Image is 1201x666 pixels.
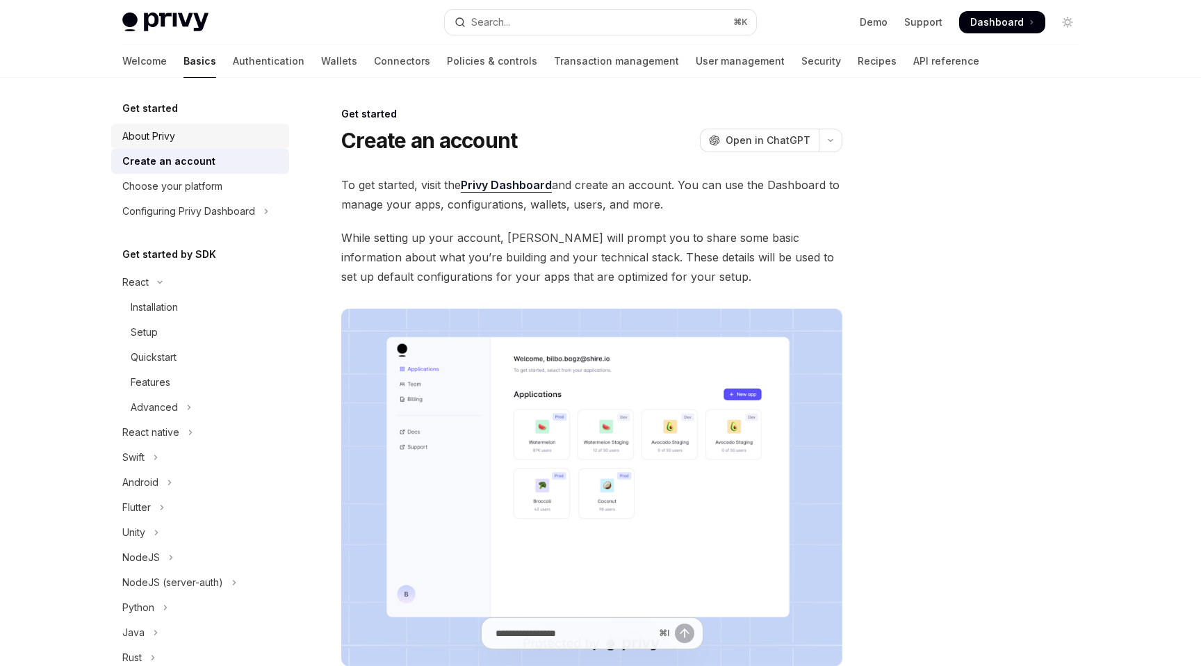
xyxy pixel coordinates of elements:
img: light logo [122,13,209,32]
a: About Privy [111,124,289,149]
div: Get started [341,107,842,121]
div: Installation [131,299,178,316]
a: Demo [860,15,888,29]
a: Recipes [858,44,897,78]
div: Flutter [122,499,151,516]
span: While setting up your account, [PERSON_NAME] will prompt you to share some basic information abou... [341,228,842,286]
button: Toggle Android section [111,470,289,495]
div: Choose your platform [122,178,222,195]
button: Toggle Swift section [111,445,289,470]
a: Choose your platform [111,174,289,199]
h5: Get started by SDK [122,246,216,263]
button: Send message [675,624,694,643]
div: Rust [122,649,142,666]
input: Ask a question... [496,618,653,649]
div: Android [122,474,158,491]
a: Create an account [111,149,289,174]
div: Swift [122,449,145,466]
span: Dashboard [970,15,1024,29]
div: Quickstart [131,349,177,366]
button: Toggle Java section [111,620,289,645]
span: Open in ChatGPT [726,133,810,147]
div: React native [122,424,179,441]
a: User management [696,44,785,78]
a: Quickstart [111,345,289,370]
a: Dashboard [959,11,1045,33]
button: Toggle React section [111,270,289,295]
div: Search... [471,14,510,31]
div: Features [131,374,170,391]
div: About Privy [122,128,175,145]
a: Installation [111,295,289,320]
a: Setup [111,320,289,345]
a: Security [801,44,841,78]
div: NodeJS (server-auth) [122,574,223,591]
a: Basics [183,44,216,78]
button: Open in ChatGPT [700,129,819,152]
div: Unity [122,524,145,541]
div: Java [122,624,145,641]
div: Python [122,599,154,616]
button: Toggle Advanced section [111,395,289,420]
div: Configuring Privy Dashboard [122,203,255,220]
a: Wallets [321,44,357,78]
div: Create an account [122,153,215,170]
span: To get started, visit the and create an account. You can use the Dashboard to manage your apps, c... [341,175,842,214]
button: Toggle Python section [111,595,289,620]
div: React [122,274,149,291]
button: Open search [445,10,756,35]
button: Toggle Configuring Privy Dashboard section [111,199,289,224]
a: Transaction management [554,44,679,78]
button: Toggle Unity section [111,520,289,545]
div: Advanced [131,399,178,416]
button: Toggle NodeJS (server-auth) section [111,570,289,595]
a: Welcome [122,44,167,78]
a: Policies & controls [447,44,537,78]
button: Toggle NodeJS section [111,545,289,570]
h5: Get started [122,100,178,117]
span: ⌘ K [733,17,748,28]
a: Authentication [233,44,304,78]
button: Toggle dark mode [1056,11,1079,33]
a: Privy Dashboard [461,178,552,193]
a: Support [904,15,942,29]
div: Setup [131,324,158,341]
a: Features [111,370,289,395]
a: Connectors [374,44,430,78]
button: Toggle React native section [111,420,289,445]
button: Toggle Flutter section [111,495,289,520]
div: NodeJS [122,549,160,566]
h1: Create an account [341,128,517,153]
a: API reference [913,44,979,78]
